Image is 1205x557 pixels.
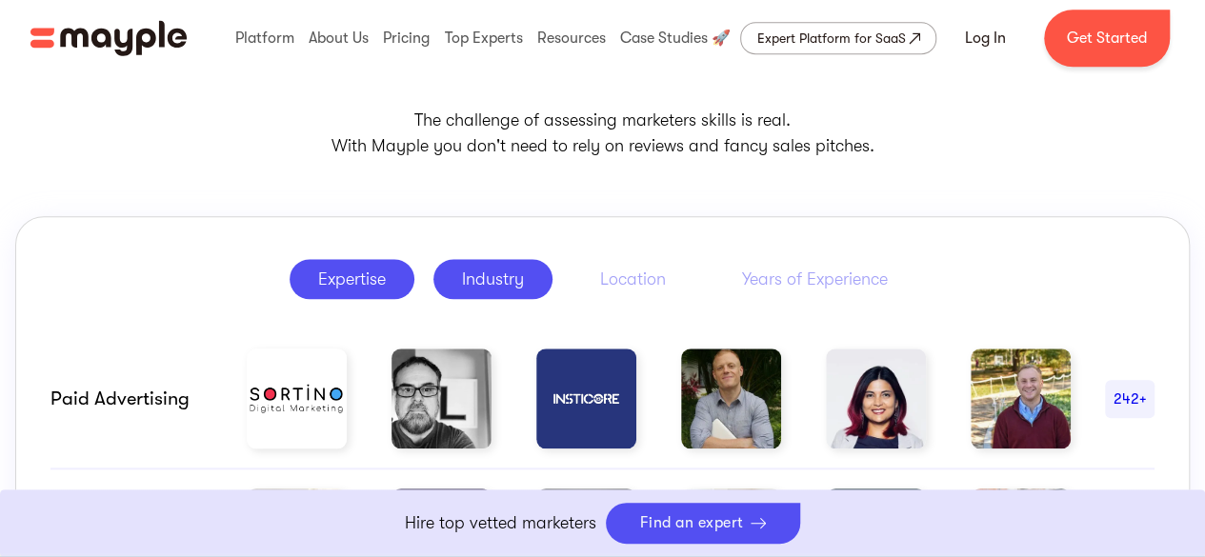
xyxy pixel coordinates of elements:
a: Expert Platform for SaaS [740,22,936,54]
a: Get Started [1044,10,1170,67]
div: Top Experts [440,8,528,69]
div: About Us [304,8,373,69]
div: Resources [532,8,611,69]
div: Platform [231,8,299,69]
a: home [30,20,187,56]
div: 242+ [1105,388,1155,410]
div: Industry [462,268,524,290]
div: Years of Experience [742,268,888,290]
p: The challenge of assessing marketers skills is real. With Mayple you don't need to rely on review... [15,108,1190,159]
div: Expertise [318,268,386,290]
div: Paid advertising [50,388,212,410]
div: Location [600,268,666,290]
div: Expert Platform for SaaS [756,27,905,50]
a: Log In [942,15,1029,61]
img: Mayple logo [30,20,187,56]
div: Pricing [378,8,434,69]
